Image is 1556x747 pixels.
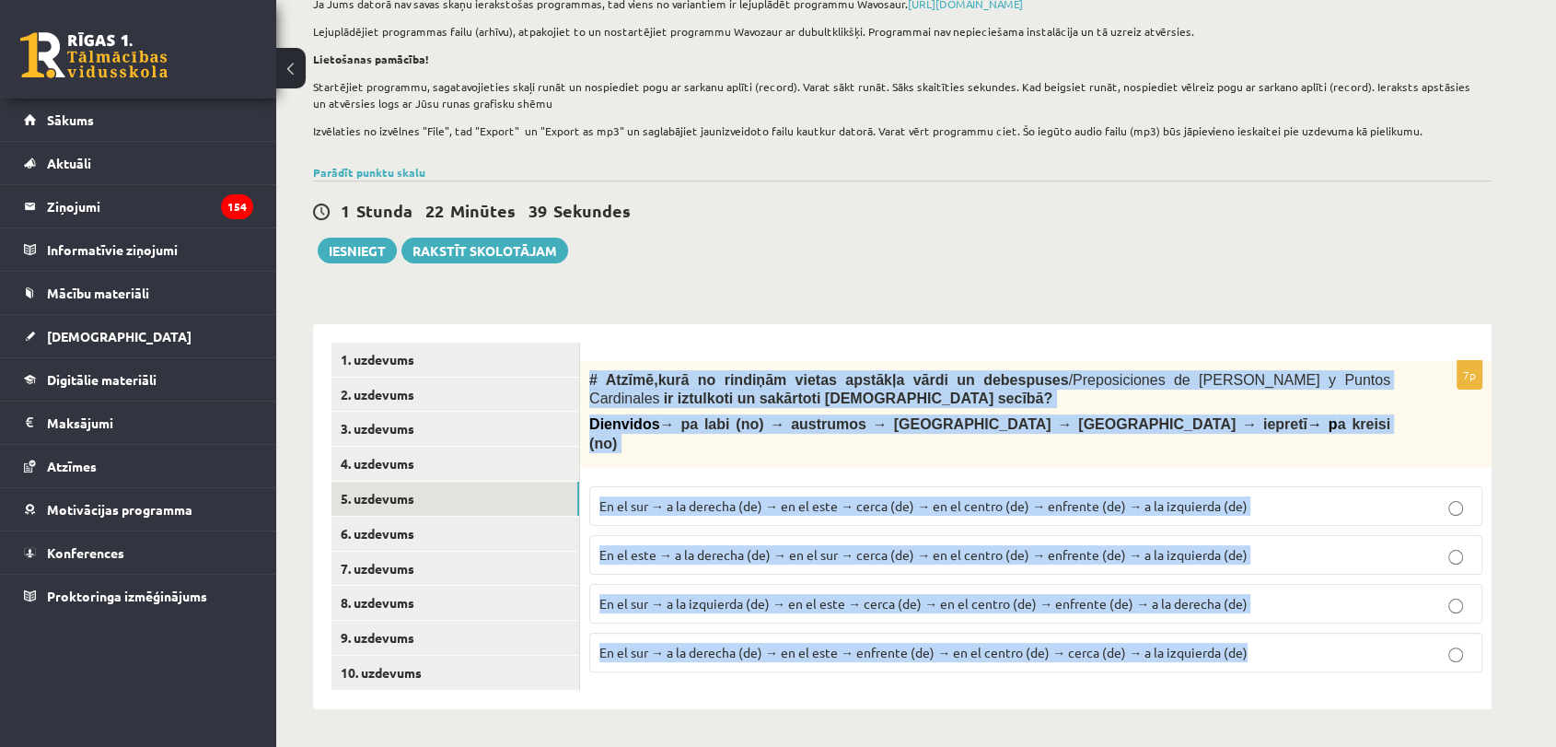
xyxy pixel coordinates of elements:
legend: Informatīvie ziņojumi [47,228,253,271]
a: Atzīmes [24,445,253,487]
span: Mācību materiāli [47,285,149,301]
a: 3. uzdevums [331,412,579,446]
a: Rakstīt skolotājam [401,238,568,263]
a: 7. uzdevums [331,552,579,586]
legend: Maksājumi [47,402,253,444]
legend: Ziņojumi [47,185,253,228]
a: Sākums [24,99,253,141]
span: Sākums [47,111,94,128]
a: Konferences [24,531,253,574]
span: Sekundes [553,200,631,221]
span: [DEMOGRAPHIC_DATA] [47,328,192,344]
span: Proktoringa izmēģinājums [47,588,207,604]
span: En el este → a la derecha (de) → en el sur → cerca (de) → en el centro (de) → enfrente (de) → a l... [599,546,1248,563]
span: ir iztulkoti un sakārtoti [DEMOGRAPHIC_DATA] secībā? [664,391,1053,406]
input: En el sur → a la derecha (de) → en el este → enfrente (de) → en el centro (de) → cerca (de) → a l... [1448,648,1463,662]
a: Mācību materiāli [24,272,253,314]
span: → pa labi (no) → austrumos → [GEOGRAPHIC_DATA] → [GEOGRAPHIC_DATA] → iepretī a kreisi (no) [589,416,1390,451]
span: 22 [425,200,444,221]
span: # Atzīmē [589,372,654,388]
a: 5. uzdevums [331,482,579,516]
span: kurā no rindiņām vietas apstākļa vārdi un debespuses [658,372,1069,388]
span: En el sur → a la derecha (de) → en el este → cerca (de) → en el centro (de) → enfrente (de) → a l... [599,497,1248,514]
span: / [1069,372,1073,388]
span: En el sur → a la derecha (de) → en el este → enfrente (de) → en el centro (de) → cerca (de) → a l... [599,644,1248,660]
a: Rīgas 1. Tālmācības vidusskola [20,32,168,78]
span: 39 [528,200,547,221]
span: Dienvidos [589,416,659,432]
button: Iesniegt [318,238,397,263]
a: 8. uzdevums [331,586,579,620]
p: 7p [1457,360,1482,390]
input: En el este → a la derecha (de) → en el sur → cerca (de) → en el centro (de) → enfrente (de) → a l... [1448,550,1463,565]
a: Maksājumi [24,402,253,444]
a: 9. uzdevums [331,621,579,655]
span: Motivācijas programma [47,501,192,518]
span: Digitālie materiāli [47,371,157,388]
a: 6. uzdevums [331,517,579,551]
span: Stunda [356,200,412,221]
span: → p [1307,416,1338,432]
p: Lejuplādējiet programmas failu (arhīvu), atpakojiet to un nostartējiet programmu Wavozaur ar dubu... [313,23,1482,40]
a: 10. uzdevums [331,656,579,690]
input: En el sur → a la derecha (de) → en el este → cerca (de) → en el centro (de) → enfrente (de) → a l... [1448,501,1463,516]
input: En el sur → a la izquierda (de) → en el este → cerca (de) → en el centro (de) → enfrente (de) → a... [1448,599,1463,613]
a: [DEMOGRAPHIC_DATA] [24,315,253,357]
a: Proktoringa izmēģinājums [24,575,253,617]
span: Konferences [47,544,124,561]
strong: Lietošanas pamācība! [313,52,429,66]
span: , [654,372,657,388]
a: Digitālie materiāli [24,358,253,401]
p: Izvēlaties no izvēlnes "File", tad "Export" un "Export as mp3" un saglabājiet jaunizveidoto failu... [313,123,1482,139]
a: Ziņojumi154 [24,185,253,228]
i: 154 [221,194,253,219]
span: Atzīmes [47,458,97,474]
a: Aktuāli [24,142,253,184]
span: En el sur → a la izquierda (de) → en el este → cerca (de) → en el centro (de) → enfrente (de) → a... [599,595,1248,612]
span: 1 [341,200,350,221]
span: Aktuāli [47,155,91,171]
a: Informatīvie ziņojumi [24,228,253,271]
a: 1. uzdevums [331,343,579,377]
a: 2. uzdevums [331,378,579,412]
a: Parādīt punktu skalu [313,165,425,180]
a: 4. uzdevums [331,447,579,481]
p: Startējiet programmu, sagatavojieties skaļi runāt un nospiediet pogu ar sarkanu aplīti (record). ... [313,78,1482,111]
a: Motivācijas programma [24,488,253,531]
span: Minūtes [450,200,516,221]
